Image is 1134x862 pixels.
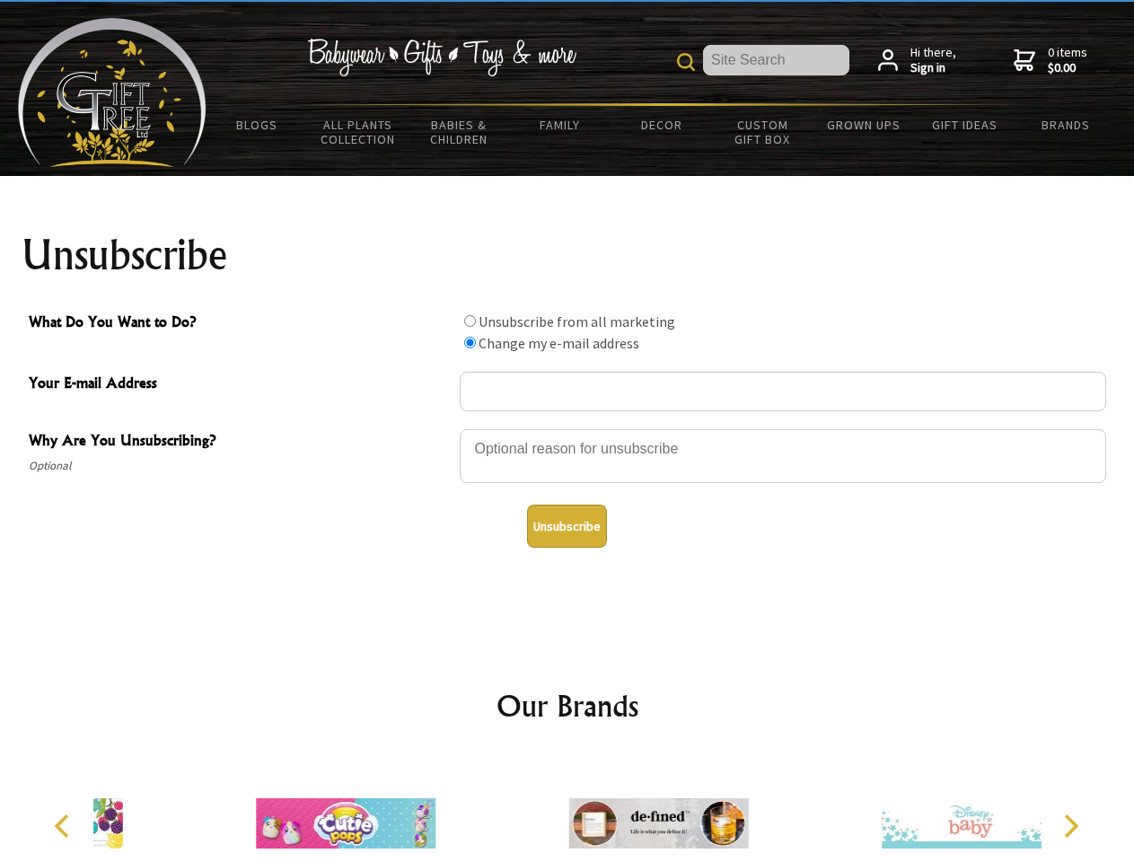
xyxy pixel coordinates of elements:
[29,372,451,398] span: Your E-mail Address
[18,18,207,167] img: Babyware - Gifts - Toys and more...
[914,106,1015,144] a: Gift Ideas
[1048,44,1087,76] span: 0 items
[703,45,849,75] input: Site Search
[878,45,956,76] a: Hi there,Sign in
[1014,45,1087,76] a: 0 items$0.00
[36,684,1099,727] h2: Our Brands
[479,334,639,352] label: Change my e-mail address
[29,429,451,455] span: Why Are You Unsubscribing?
[910,60,956,76] strong: Sign in
[409,106,510,158] a: Babies & Children
[22,233,1113,277] h1: Unsubscribe
[611,106,712,144] a: Decor
[510,106,611,144] a: Family
[910,45,956,76] span: Hi there,
[460,372,1106,411] input: Your E-mail Address
[29,311,451,337] span: What Do You Want to Do?
[813,106,914,144] a: Grown Ups
[207,106,308,144] a: BLOGS
[479,312,675,330] label: Unsubscribe from all marketing
[464,337,476,348] input: What Do You Want to Do?
[29,455,451,477] span: Optional
[677,53,695,71] img: product search
[308,106,409,158] a: All Plants Collection
[712,106,813,158] a: Custom Gift Box
[527,505,607,548] button: Unsubscribe
[464,315,476,327] input: What Do You Want to Do?
[1048,60,1087,76] strong: $0.00
[1015,106,1117,144] a: Brands
[307,39,576,76] img: Babywear - Gifts - Toys & more
[1050,806,1090,846] button: Next
[45,806,84,846] button: Previous
[460,429,1106,483] textarea: Why Are You Unsubscribing?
